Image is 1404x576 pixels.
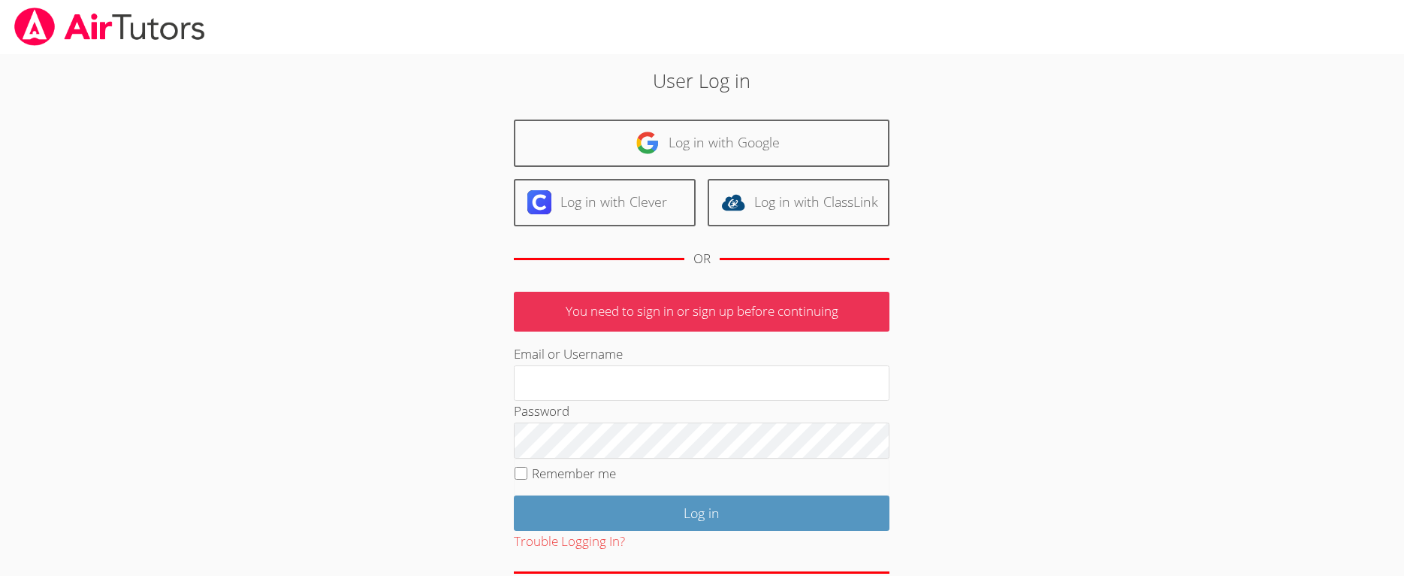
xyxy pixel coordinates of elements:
button: Trouble Logging In? [514,531,625,553]
p: You need to sign in or sign up before continuing [514,292,889,332]
input: Log in [514,496,889,531]
h2: User Log in [323,66,1081,95]
img: clever-logo-6eab21bc6e7a338710f1a6ff85c0baf02591cd810cc4098c63d3a4b26e2feb20.svg [527,190,551,214]
img: google-logo-50288ca7cdecda66e5e0955fdab243c47b7ad437acaf1139b6f446037453330a.svg [636,131,660,155]
a: Log in with Google [514,120,889,167]
label: Remember me [532,465,616,482]
label: Email or Username [514,345,623,362]
label: Password [514,402,569,420]
a: Log in with Clever [514,179,696,226]
div: OR [693,248,711,270]
a: Log in with ClassLink [708,179,889,226]
img: classlink-logo-d6bb404cc1216ec64c9a2012d9dc4662098be43eaf13dc465df04b49fa7ab582.svg [721,190,745,214]
img: airtutors_banner-c4298cdbf04f3fff15de1276eac7730deb9818008684d7c2e4769d2f7ddbe033.png [13,8,207,46]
